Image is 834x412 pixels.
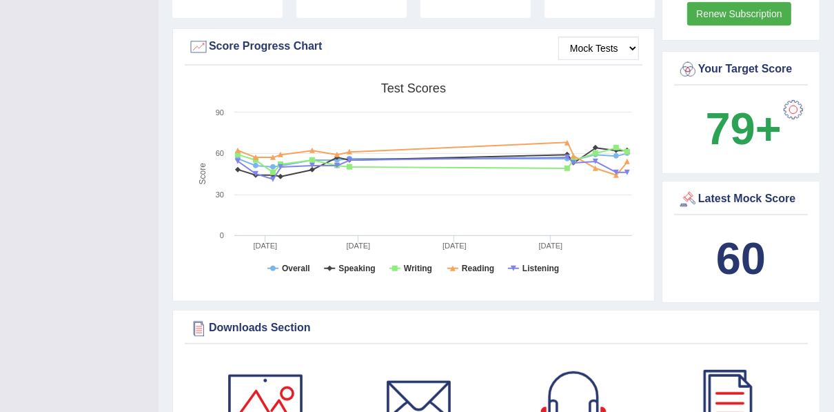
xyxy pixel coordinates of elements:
tspan: Listening [522,264,559,273]
tspan: Speaking [338,264,375,273]
text: 30 [216,190,224,199]
tspan: Reading [462,264,494,273]
tspan: Overall [282,264,310,273]
tspan: [DATE] [539,242,563,250]
a: Renew Subscription [687,2,791,26]
div: Downloads Section [188,318,804,339]
tspan: [DATE] [254,242,278,250]
b: 60 [716,233,766,284]
tspan: [DATE] [443,242,467,250]
div: Latest Mock Score [678,189,804,210]
div: Your Target Score [678,59,804,80]
tspan: Test scores [381,81,446,95]
div: Score Progress Chart [188,37,639,57]
tspan: [DATE] [347,242,371,250]
text: 0 [220,231,224,239]
text: 90 [216,108,224,117]
tspan: Writing [404,264,432,273]
text: 60 [216,149,224,157]
tspan: Score [199,163,208,185]
b: 79+ [706,104,782,154]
